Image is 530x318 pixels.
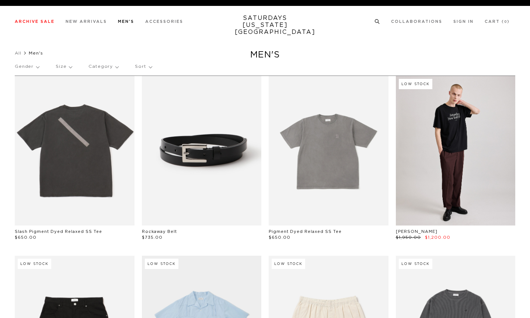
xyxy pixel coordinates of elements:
[145,259,178,269] div: Low Stock
[88,58,118,75] p: Category
[142,230,177,234] a: Rockaway Belt
[135,58,151,75] p: Sort
[272,259,305,269] div: Low Stock
[399,79,432,89] div: Low Stock
[66,20,107,24] a: New Arrivals
[15,58,39,75] p: Gender
[453,20,474,24] a: Sign In
[29,51,43,55] span: Men's
[15,51,21,55] a: All
[15,20,55,24] a: Archive Sale
[396,235,421,240] span: $1,950.00
[18,259,51,269] div: Low Stock
[269,230,342,234] a: Pigment Dyed Relaxed SS Tee
[15,230,102,234] a: Slash Pigment Dyed Relaxed SS Tee
[269,235,290,240] span: $650.00
[118,20,134,24] a: Men's
[425,235,450,240] span: $1,200.00
[56,58,72,75] p: Size
[399,259,432,269] div: Low Stock
[391,20,442,24] a: Collaborations
[142,235,163,240] span: $735.00
[485,20,510,24] a: Cart (0)
[504,20,507,24] small: 0
[235,15,296,36] a: SATURDAYS[US_STATE][GEOGRAPHIC_DATA]
[145,20,183,24] a: Accessories
[396,230,437,234] a: [PERSON_NAME]
[15,235,36,240] span: $650.00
